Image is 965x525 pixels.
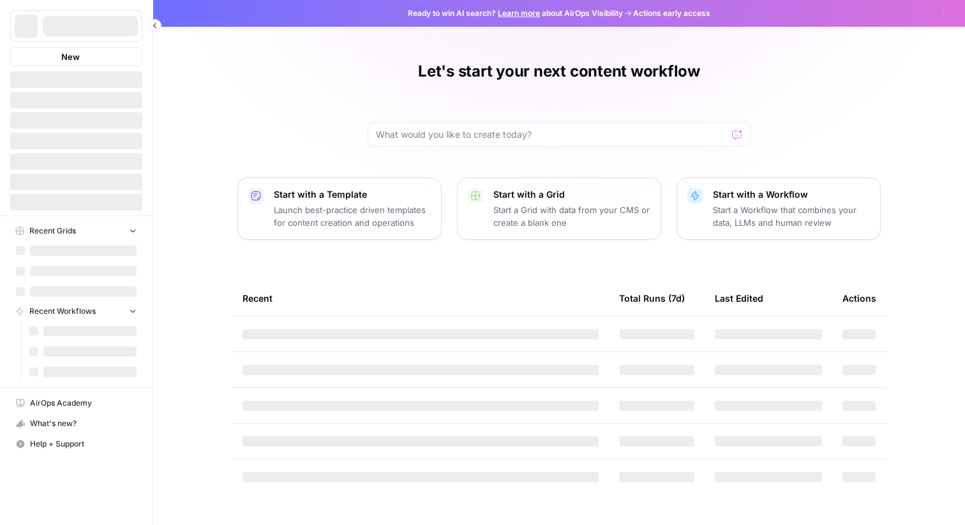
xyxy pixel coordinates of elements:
[30,397,137,409] span: AirOps Academy
[10,393,142,413] a: AirOps Academy
[677,177,881,240] button: Start with a WorkflowStart a Workflow that combines your data, LLMs and human review
[30,438,137,450] span: Help + Support
[619,281,685,316] div: Total Runs (7d)
[11,414,142,433] div: What's new?
[842,281,876,316] div: Actions
[10,221,142,240] button: Recent Grids
[243,281,599,316] div: Recent
[493,188,650,201] p: Start with a Grid
[10,302,142,321] button: Recent Workflows
[493,203,650,229] p: Start a Grid with data from your CMS or create a blank one
[10,413,142,434] button: What's new?
[376,128,727,141] input: What would you like to create today?
[713,188,870,201] p: Start with a Workflow
[633,8,710,19] span: Actions early access
[29,306,96,317] span: Recent Workflows
[274,188,431,201] p: Start with a Template
[10,434,142,454] button: Help + Support
[408,8,623,19] span: Ready to win AI search? about AirOps Visibility
[457,177,661,240] button: Start with a GridStart a Grid with data from your CMS or create a blank one
[498,8,540,18] a: Learn more
[10,47,142,66] button: New
[237,177,442,240] button: Start with a TemplateLaunch best-practice driven templates for content creation and operations
[29,225,76,237] span: Recent Grids
[274,203,431,229] p: Launch best-practice driven templates for content creation and operations
[61,50,80,63] span: New
[418,61,700,82] h1: Let's start your next content workflow
[713,203,870,229] p: Start a Workflow that combines your data, LLMs and human review
[715,281,763,316] div: Last Edited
